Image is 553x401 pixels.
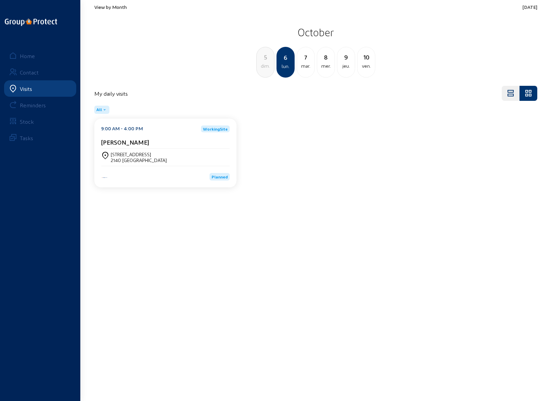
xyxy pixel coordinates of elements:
[101,177,108,178] img: Energy Protect HVAC
[523,4,537,10] span: [DATE]
[212,174,228,179] span: Planned
[101,138,149,146] cam-card-title: [PERSON_NAME]
[20,118,34,125] div: Stock
[20,135,33,141] div: Tasks
[20,102,46,108] div: Reminders
[94,24,537,41] h2: October
[203,127,228,131] span: WorkingSite
[20,69,39,76] div: Contact
[317,62,335,70] div: mer.
[96,107,102,112] span: All
[4,64,76,80] a: Contact
[20,85,32,92] div: Visits
[94,4,127,10] span: View by Month
[4,48,76,64] a: Home
[277,53,294,62] div: 6
[4,80,76,97] a: Visits
[337,52,355,62] div: 9
[4,130,76,146] a: Tasks
[94,90,128,97] h4: My daily visits
[5,18,57,26] img: logo-oneline.png
[101,125,143,132] div: 9:00 AM - 4:00 PM
[358,52,375,62] div: 10
[358,62,375,70] div: ven.
[257,52,274,62] div: 5
[4,97,76,113] a: Reminders
[337,62,355,70] div: jeu.
[20,53,35,59] div: Home
[4,113,76,130] a: Stock
[111,157,167,163] div: 2140 [GEOGRAPHIC_DATA]
[111,151,167,157] div: [STREET_ADDRESS]
[297,62,314,70] div: mar.
[317,52,335,62] div: 8
[297,52,314,62] div: 7
[257,62,274,70] div: dim.
[277,62,294,70] div: lun.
